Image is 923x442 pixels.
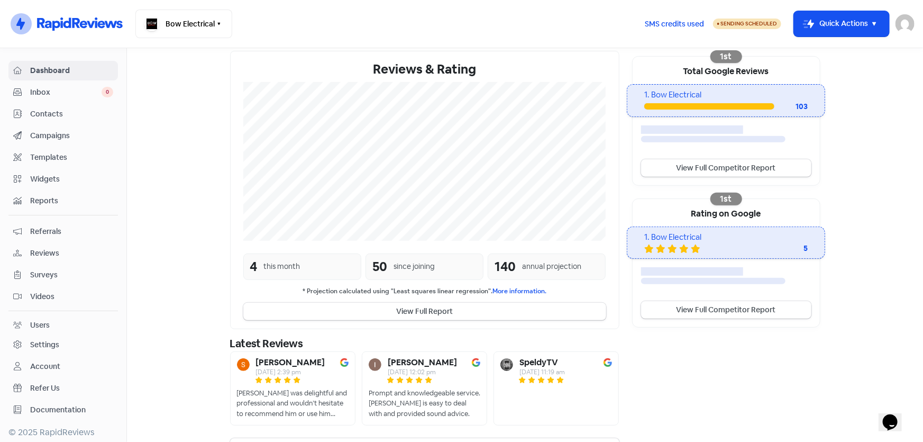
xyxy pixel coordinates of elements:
[135,10,232,38] button: Bow Electrical
[8,61,118,80] a: Dashboard
[8,335,118,355] a: Settings
[388,369,457,375] div: [DATE] 12:02 pm
[340,358,349,367] img: Image
[720,20,777,27] span: Sending Scheduled
[102,87,113,97] span: 0
[8,426,118,439] div: © 2025 RapidReviews
[8,83,118,102] a: Inbox 0
[500,358,513,371] img: Avatar
[30,226,113,237] span: Referrals
[243,303,606,320] button: View Full Report
[8,191,118,211] a: Reports
[641,301,811,319] a: View Full Competitor Report
[243,286,606,296] small: * Projection calculated using "Least squares linear regression".
[713,17,781,30] a: Sending Scheduled
[774,101,808,112] div: 103
[641,159,811,177] a: View Full Competitor Report
[8,357,118,376] a: Account
[30,291,113,302] span: Videos
[394,261,435,272] div: since joining
[369,388,480,419] div: Prompt and knowledgeable service. [PERSON_NAME] is easy to deal with and provided sound advice.
[372,257,387,276] div: 50
[495,257,516,276] div: 140
[519,358,558,367] b: SpeldyTV
[8,400,118,420] a: Documentation
[388,358,457,367] b: [PERSON_NAME]
[8,222,118,241] a: Referrals
[30,65,113,76] span: Dashboard
[30,361,60,372] div: Account
[895,14,915,33] img: User
[472,358,480,367] img: Image
[256,358,325,367] b: [PERSON_NAME]
[30,320,50,331] div: Users
[250,257,258,276] div: 4
[30,174,113,185] span: Widgets
[8,148,118,167] a: Templates
[636,17,713,29] a: SMS credits used
[30,195,113,206] span: Reports
[8,315,118,335] a: Users
[30,152,113,163] span: Templates
[519,369,565,375] div: [DATE] 11:19 am
[30,339,59,350] div: Settings
[8,126,118,146] a: Campaigns
[237,388,349,419] div: [PERSON_NAME] was delightful and professional and wouldn’t hesitate to recommend him or use him a...
[256,369,325,375] div: [DATE] 2:39 pm
[30,404,113,416] span: Documentation
[30,248,113,259] span: Reviews
[522,261,581,272] div: annual projection
[243,60,606,79] div: Reviews & Rating
[30,383,113,394] span: Refer Us
[8,378,118,398] a: Refer Us
[633,57,820,84] div: Total Google Reviews
[8,169,118,189] a: Widgets
[644,89,808,101] div: 1. Bow Electrical
[8,287,118,306] a: Videos
[644,231,808,243] div: 1. Bow Electrical
[30,109,113,120] span: Contacts
[230,336,619,351] div: Latest Reviews
[710,193,742,205] div: 1st
[645,19,704,30] span: SMS credits used
[8,104,118,124] a: Contacts
[30,130,113,141] span: Campaigns
[30,269,113,281] span: Surveys
[369,358,381,371] img: Avatar
[8,265,118,285] a: Surveys
[604,358,612,367] img: Image
[794,11,889,37] button: Quick Actions
[237,358,250,371] img: Avatar
[710,50,742,63] div: 1st
[633,199,820,227] div: Rating on Google
[765,243,808,254] div: 5
[264,261,300,272] div: this month
[879,400,912,431] iframe: chat widget
[8,243,118,263] a: Reviews
[30,87,102,98] span: Inbox
[492,287,546,295] a: More information.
